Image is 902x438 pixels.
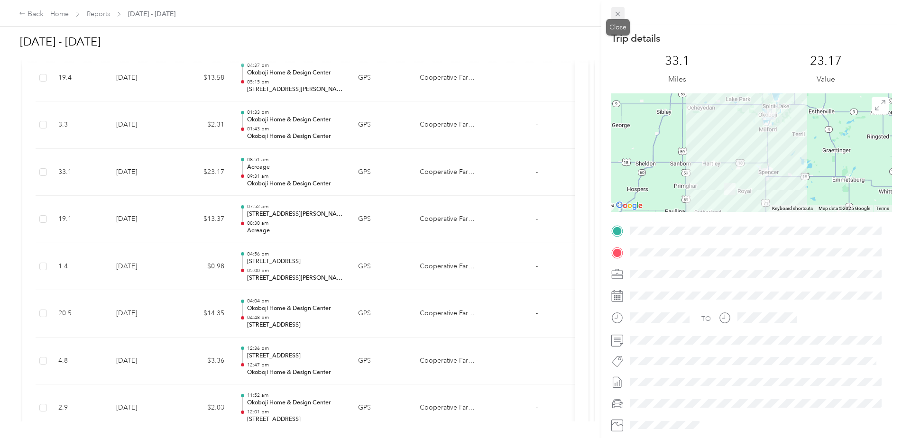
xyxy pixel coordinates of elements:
p: Value [817,73,835,85]
p: 33.1 [665,54,690,69]
iframe: Everlance-gr Chat Button Frame [849,385,902,438]
span: Map data ©2025 Google [819,206,870,211]
p: 23.17 [810,54,842,69]
p: Trip details [611,32,660,45]
div: Close [606,19,630,36]
button: Keyboard shortcuts [772,205,813,212]
a: Terms (opens in new tab) [876,206,889,211]
img: Google [614,200,645,212]
p: Miles [668,73,686,85]
a: Open this area in Google Maps (opens a new window) [614,200,645,212]
div: TO [701,314,711,324]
